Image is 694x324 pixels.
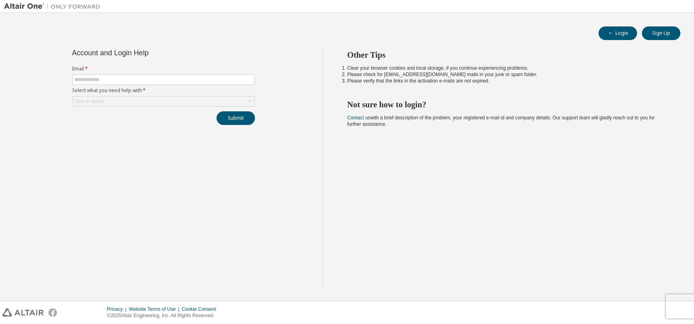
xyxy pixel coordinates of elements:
[347,78,666,84] li: Please verify that the links in the activation e-mails are not expired.
[2,308,44,317] img: altair_logo.svg
[216,111,255,125] button: Submit
[129,306,182,312] div: Website Terms of Use
[347,115,370,121] a: Contact us
[347,99,666,110] h2: Not sure how to login?
[72,87,255,94] label: Select what you need help with
[72,66,255,72] label: Email
[347,65,666,71] li: Clear your browser cookies and local storage, if you continue experiencing problems.
[74,98,104,105] div: Click to select
[72,50,219,56] div: Account and Login Help
[347,115,655,127] span: with a brief description of the problem, your registered e-mail id and company details. Our suppo...
[73,97,255,106] div: Click to select
[599,26,637,40] button: Login
[107,306,129,312] div: Privacy
[107,312,221,319] p: © 2025 Altair Engineering, Inc. All Rights Reserved.
[4,2,104,10] img: Altair One
[347,50,666,60] h2: Other Tips
[49,308,57,317] img: facebook.svg
[182,306,221,312] div: Cookie Consent
[347,71,666,78] li: Please check for [EMAIL_ADDRESS][DOMAIN_NAME] mails in your junk or spam folder.
[642,26,680,40] button: Sign Up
